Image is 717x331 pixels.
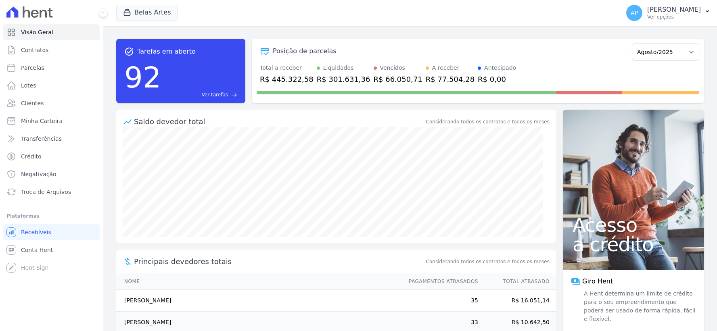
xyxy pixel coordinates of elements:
[21,188,71,196] span: Troca de Arquivos
[6,211,96,221] div: Plataformas
[3,60,100,76] a: Parcelas
[21,64,44,72] span: Parcelas
[317,74,370,85] div: R$ 301.631,36
[21,246,53,254] span: Conta Hent
[323,64,354,72] div: Liquidados
[116,5,178,20] button: Belas Artes
[202,91,228,98] span: Ver tarefas
[260,64,314,72] div: Total a receber
[21,228,51,236] span: Recebíveis
[478,74,516,85] div: R$ 0,00
[137,47,196,56] span: Tarefas em aberto
[647,14,701,20] p: Ver opções
[647,6,701,14] p: [PERSON_NAME]
[3,24,100,40] a: Visão Geral
[273,46,337,56] div: Posição de parcelas
[134,116,424,127] div: Saldo devedor total
[484,64,516,72] div: Antecipado
[631,10,638,16] span: AP
[134,256,424,267] span: Principais devedores totais
[21,99,44,107] span: Clientes
[401,290,479,312] td: 35
[479,273,556,290] th: Total Atrasado
[165,91,237,98] a: Ver tarefas east
[374,74,422,85] div: R$ 66.050,71
[582,277,613,286] span: Giro Hent
[231,92,237,98] span: east
[124,47,134,56] span: task_alt
[3,148,100,164] a: Crédito
[3,184,100,200] a: Troca de Arquivos
[401,273,479,290] th: Pagamentos Atrasados
[21,117,63,125] span: Minha Carteira
[426,74,475,85] div: R$ 77.504,28
[573,235,694,254] span: a crédito
[582,289,696,323] span: A Hent determina um limite de crédito para o seu empreendimento que poderá ser usado de forma ráp...
[21,81,36,90] span: Lotes
[3,131,100,147] a: Transferências
[21,46,48,54] span: Contratos
[380,64,405,72] div: Vencidos
[124,56,161,98] div: 92
[21,28,53,36] span: Visão Geral
[573,215,694,235] span: Acesso
[426,258,550,265] span: Considerando todos os contratos e todos os meses
[21,152,42,160] span: Crédito
[479,290,556,312] td: R$ 16.051,14
[3,166,100,182] a: Negativação
[620,2,717,24] button: AP [PERSON_NAME] Ver opções
[21,135,62,143] span: Transferências
[21,170,56,178] span: Negativação
[3,224,100,240] a: Recebíveis
[3,77,100,94] a: Lotes
[116,290,401,312] td: [PERSON_NAME]
[426,118,550,125] div: Considerando todos os contratos e todos os meses
[432,64,460,72] div: A receber
[116,273,401,290] th: Nome
[260,74,314,85] div: R$ 445.322,58
[3,95,100,111] a: Clientes
[3,242,100,258] a: Conta Hent
[3,113,100,129] a: Minha Carteira
[3,42,100,58] a: Contratos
